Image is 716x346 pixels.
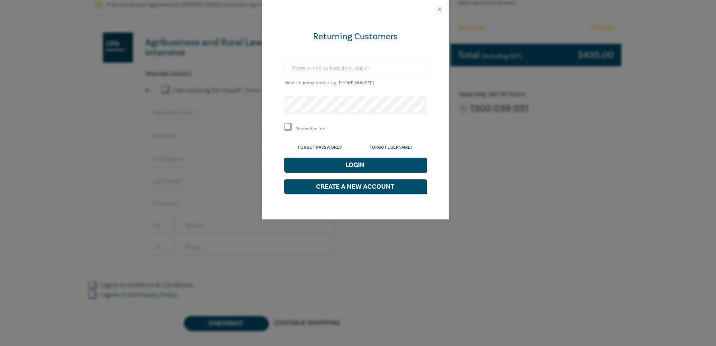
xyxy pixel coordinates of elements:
[284,80,374,86] small: Mobile number format e.g [PHONE_NUMBER]
[298,145,342,150] a: Forgot Password?
[370,145,413,150] a: Forgot Username?
[284,179,427,194] button: Create a New Account
[295,125,325,132] label: Remember me
[284,158,427,172] button: Login
[284,60,427,78] input: Enter email or Mobile number
[436,6,443,13] button: Close
[284,31,427,43] div: Returning Customers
